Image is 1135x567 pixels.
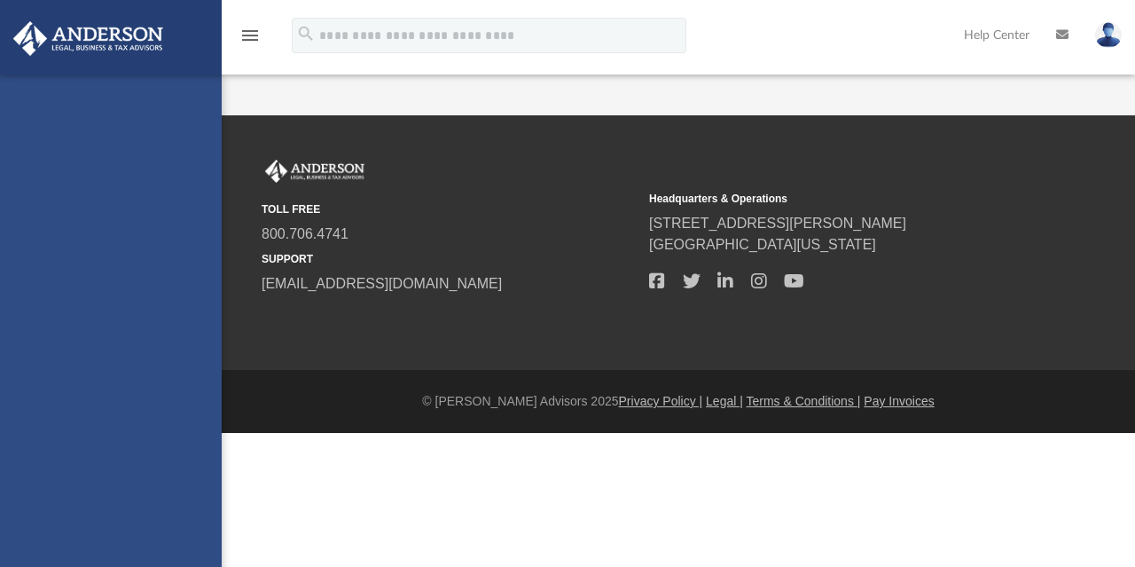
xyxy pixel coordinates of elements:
small: Headquarters & Operations [649,191,1024,207]
i: menu [239,25,261,46]
a: [EMAIL_ADDRESS][DOMAIN_NAME] [262,276,502,291]
a: Terms & Conditions | [747,394,861,408]
a: menu [239,34,261,46]
a: Privacy Policy | [619,394,703,408]
small: TOLL FREE [262,201,637,217]
i: search [296,24,316,43]
small: SUPPORT [262,251,637,267]
img: User Pic [1095,22,1122,48]
a: [STREET_ADDRESS][PERSON_NAME] [649,216,906,231]
img: Anderson Advisors Platinum Portal [262,160,368,183]
div: © [PERSON_NAME] Advisors 2025 [222,392,1135,411]
a: 800.706.4741 [262,226,348,241]
a: [GEOGRAPHIC_DATA][US_STATE] [649,237,876,252]
img: Anderson Advisors Platinum Portal [8,21,168,56]
a: Pay Invoices [864,394,934,408]
a: Legal | [706,394,743,408]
